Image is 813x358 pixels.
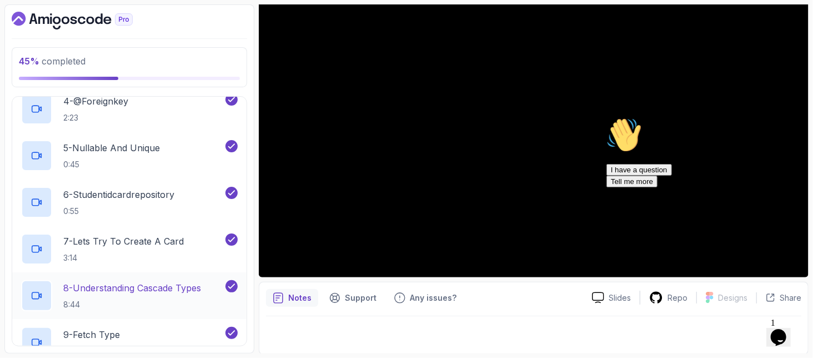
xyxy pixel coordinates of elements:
[63,235,184,248] p: 7 - Lets Try To Create A Card
[21,280,238,311] button: 8-Understanding Cascade Types8:44
[21,140,238,171] button: 5-Nullable And Unique0:45
[63,141,160,155] p: 5 - Nullable And Unique
[21,93,238,125] button: 4-@Foreignkey2:23
[12,12,158,29] a: Dashboard
[4,4,204,74] div: 👋Hi! How can we help?I have a questionTell me more
[21,233,238,265] button: 7-Lets Try To Create A Card3:14
[19,56,39,67] span: 45 %
[63,188,174,201] p: 6 - Studentidcardrepository
[583,292,640,304] a: Slides
[63,206,174,217] p: 0:55
[63,299,201,310] p: 8:44
[4,63,56,74] button: Tell me more
[21,187,238,218] button: 6-Studentidcardrepository0:55
[63,328,120,341] p: 9 - Fetch Type
[4,4,40,40] img: :wave:
[602,113,802,308] iframe: chat widget
[63,112,128,123] p: 2:23
[4,33,110,42] span: Hi! How can we help?
[63,95,128,108] p: 4 - @Foreignkey
[19,56,86,67] span: completed
[4,51,70,63] button: I have a question
[21,327,238,358] button: 9-Fetch Type4:45
[63,159,160,170] p: 0:45
[63,252,184,263] p: 3:14
[63,281,201,295] p: 8 - Understanding Cascade Types
[766,314,802,347] iframe: chat widget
